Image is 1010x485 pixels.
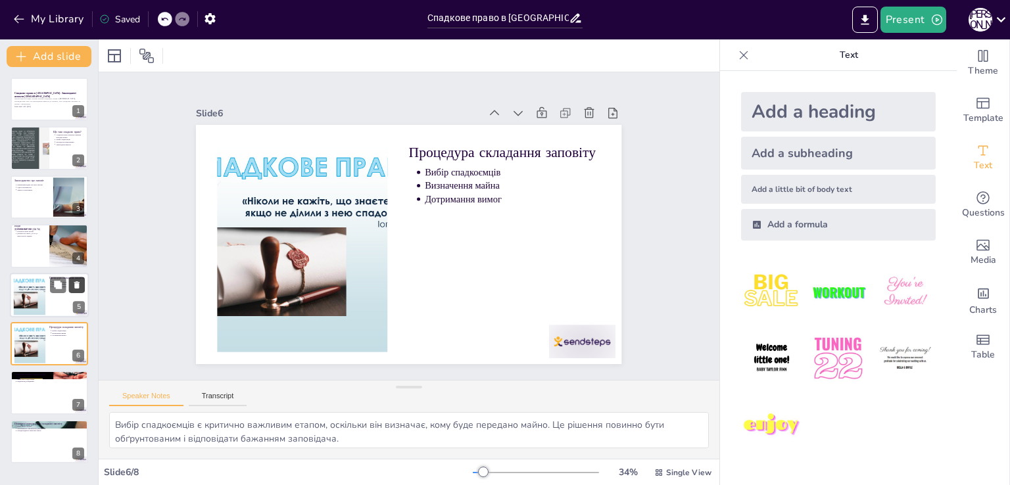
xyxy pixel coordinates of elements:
p: Визначення майна [52,332,84,335]
div: 34 % [612,466,644,478]
p: Вибір спадкоємців [430,168,606,199]
p: Дотримання вимог [52,335,84,337]
p: Невідповідність вимогам закону [17,429,84,432]
p: Generated with [URL] [14,105,84,108]
button: Duplicate Slide [50,277,66,292]
div: 1 [72,105,84,117]
p: Зміна та скасування [17,189,49,191]
p: Спадкові права спадкоємців [14,373,84,377]
p: Визначення майна [429,181,604,213]
p: Вибір спадкоємців [53,280,85,283]
button: Present [880,7,946,33]
div: https://cdn.sendsteps.com/images/logo/sendsteps_logo_white.pnghttps://cdn.sendsteps.com/images/lo... [11,224,88,267]
div: https://cdn.sendsteps.com/images/logo/sendsteps_logo_white.pnghttps://cdn.sendsteps.com/images/lo... [11,78,88,121]
p: Процедура складання заповіту [416,143,608,182]
button: Delete Slide [69,277,85,292]
p: Процедура складання заповіту [49,325,84,329]
p: Презентація розглядає основні аспекти спадкового права в [GEOGRAPHIC_DATA], зосереджуючи увагу на... [14,98,84,105]
div: 3 [72,203,84,215]
img: 7.jpeg [741,395,802,456]
div: Slide 6 [208,85,492,127]
p: Відмова від спадщини [17,381,84,383]
button: Add slide [7,46,91,67]
p: Визначення майна [53,283,85,285]
div: 8 [11,420,88,463]
div: Add a table [957,323,1009,371]
p: Односторонній акт [17,186,49,189]
div: 2 [72,154,84,166]
p: Що таке спадкове право? [53,129,84,133]
p: Права спадкоємців [17,376,84,379]
img: 2.jpeg [807,262,869,323]
p: [DEMOGRAPHIC_DATA] у присутності свідків [17,233,45,237]
div: Change the overall theme [957,39,1009,87]
div: Add ready made slides [957,87,1009,134]
div: Add a subheading [741,137,936,170]
div: 7 [72,399,84,411]
button: П [PERSON_NAME] [969,7,992,33]
img: 6.jpeg [875,328,936,389]
p: Права спадкоємців [56,138,84,141]
span: Table [971,348,995,362]
span: Charts [969,303,997,317]
button: Speaker Notes [109,392,183,406]
p: Відсутність свідків [17,425,84,427]
span: Theme [968,64,998,78]
span: Template [963,111,1003,126]
div: Layout [104,45,125,66]
p: Цивільний кодекс регулює заповіт [17,183,49,186]
textarea: Вибір спадкоємців є критично важливим етапом, оскільки він визначає, кому буде передано майно. Це... [109,412,709,448]
div: 4 [72,252,84,264]
p: Нотаріальний заповіт [17,228,45,231]
div: Add a formula [741,209,936,241]
input: Insert title [427,9,569,28]
div: Add a heading [741,92,936,131]
p: Text [754,39,944,71]
p: Спадкове право визначає правила передачі майна [56,133,84,138]
p: Дотримання вимог [53,285,85,288]
span: Text [974,158,992,173]
div: Saved [99,13,140,26]
div: Add text boxes [957,134,1009,181]
div: https://cdn.sendsteps.com/images/logo/sendsteps_logo_white.pnghttps://cdn.sendsteps.com/images/lo... [11,322,88,365]
div: 8 [72,448,84,459]
div: 7 [11,371,88,414]
div: 5 [73,301,85,313]
p: Процедура складання заповіту [49,276,85,280]
p: Законодавчі вимоги [56,143,84,146]
div: https://cdn.sendsteps.com/images/logo/sendsteps_logo_white.pnghttps://cdn.sendsteps.com/images/lo... [11,175,88,219]
div: Add charts and graphs [957,276,1009,323]
img: 3.jpeg [875,262,936,323]
div: 6 [72,350,84,361]
span: Position [139,48,155,64]
div: https://cdn.sendsteps.com/images/logo/sendsteps_logo_white.pnghttps://cdn.sendsteps.com/images/lo... [10,273,89,317]
img: 5.jpeg [807,328,869,389]
p: Законодавство про заповіт [14,179,49,183]
div: Add a little bit of body text [741,175,936,204]
button: My Library [10,9,89,30]
p: Процедура спадкування [56,141,84,143]
div: Add images, graphics, shapes or video [957,229,1009,276]
strong: Спадкове право в [GEOGRAPHIC_DATA]: Законодавчі аспекти [DEMOGRAPHIC_DATA] [14,91,76,99]
div: Get real-time input from your audience [957,181,1009,229]
p: Обов'язки спадкоємців [17,378,84,381]
p: Власноручний заповіт [17,230,45,233]
p: Дотримання вимог [427,195,603,226]
span: Questions [962,206,1005,220]
p: Вибір спадкоємців [52,329,84,332]
span: Single View [666,467,711,478]
div: Slide 6 / 8 [104,466,473,478]
button: Export to PowerPoint [852,7,878,33]
button: Transcript [189,392,247,406]
img: 4.jpeg [741,328,802,389]
span: Media [971,253,996,267]
div: П [PERSON_NAME] [969,8,992,32]
p: Неправильне оформлення документів [17,427,84,430]
div: https://cdn.sendsteps.com/images/logo/sendsteps_logo_white.pnghttps://cdn.sendsteps.com/images/lo... [11,126,88,170]
p: Поширені помилки при складанні заповіту [14,421,84,425]
img: 1.jpeg [741,262,802,323]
